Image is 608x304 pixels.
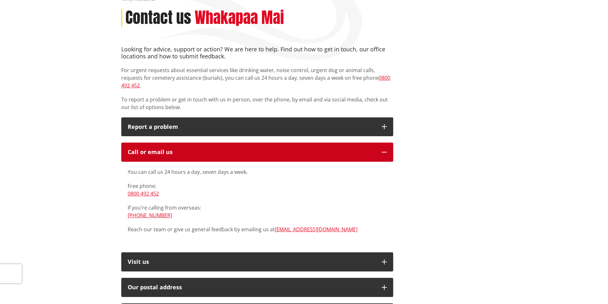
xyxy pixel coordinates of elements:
p: Free phone: [128,182,387,197]
p: If you're calling from overseas: [128,204,387,219]
a: [PHONE_NUMBER] [128,212,172,219]
p: For urgent requests about essential services like drinking water, noise control, urgent dog or an... [121,66,393,89]
a: 0800 492 452 [128,190,159,197]
h4: Looking for advice, support or action? We are here to help. Find out how to get in touch, our off... [121,46,393,60]
p: To report a problem or get in touch with us in person, over the phone, by email and via social me... [121,96,393,111]
button: Our postal address [121,278,393,297]
iframe: Messenger Launcher [579,277,602,300]
p: You can call us 24 hours a day, seven days a week. [128,168,387,176]
button: Call or email us [121,143,393,162]
h2: Our postal address [128,284,375,291]
button: Report a problem [121,117,393,137]
button: Visit us [121,252,393,271]
p: Report a problem [128,124,375,130]
h1: Contact us [125,9,191,27]
h2: Whakapaa Mai [195,9,284,27]
p: Reach our team or give us general feedback by emailing us at [128,226,387,233]
p: Visit us [128,259,375,265]
div: Call or email us [128,149,375,155]
a: 0800 492 452 [121,74,390,89]
a: [EMAIL_ADDRESS][DOMAIN_NAME] [275,226,357,233]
